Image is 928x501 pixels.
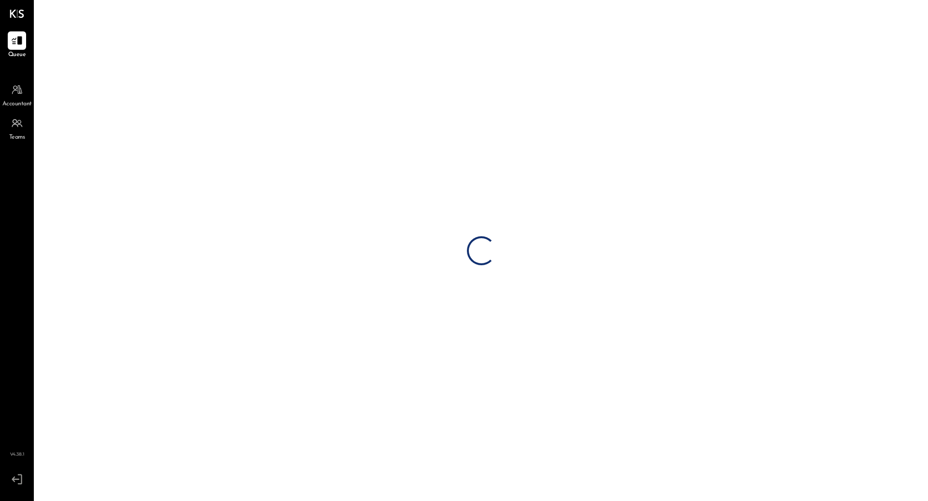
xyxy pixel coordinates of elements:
a: Accountant [0,81,33,109]
span: Accountant [2,100,32,109]
span: Queue [8,51,26,59]
a: Teams [0,114,33,142]
span: Teams [9,133,25,142]
a: Queue [0,31,33,59]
